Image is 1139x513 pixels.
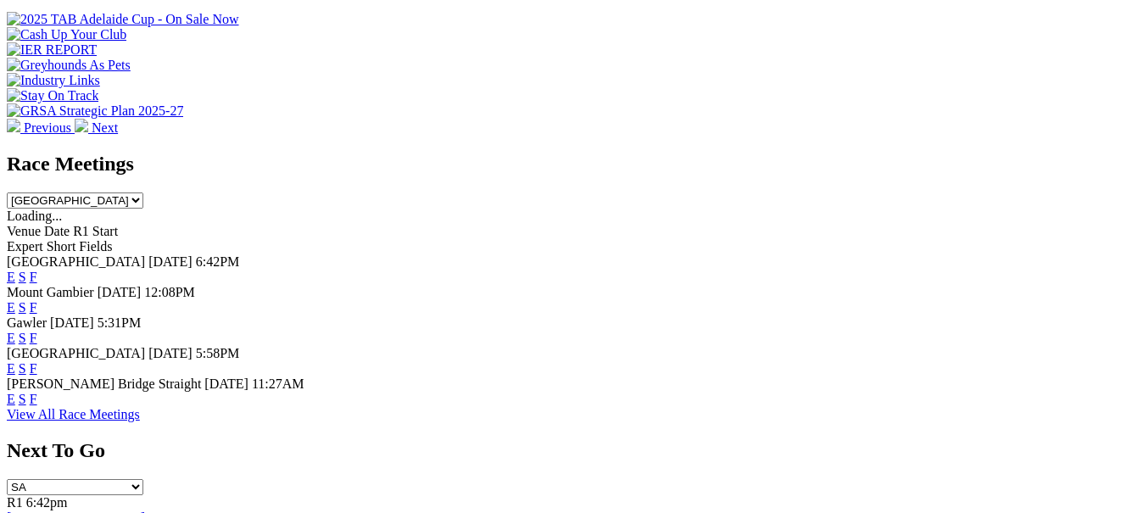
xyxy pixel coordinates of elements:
span: [DATE] [98,285,142,299]
a: S [19,270,26,284]
span: 12:08PM [144,285,195,299]
span: 11:27AM [252,376,304,391]
a: S [19,331,26,345]
span: Date [44,224,70,238]
img: chevron-left-pager-white.svg [7,119,20,132]
span: Expert [7,239,43,254]
a: F [30,331,37,345]
img: Greyhounds As Pets [7,58,131,73]
img: GRSA Strategic Plan 2025-27 [7,103,183,119]
a: F [30,270,37,284]
span: Fields [79,239,112,254]
span: [DATE] [148,346,193,360]
img: Stay On Track [7,88,98,103]
span: 5:58PM [196,346,240,360]
span: 5:31PM [98,315,142,330]
span: Venue [7,224,41,238]
span: [GEOGRAPHIC_DATA] [7,254,145,269]
span: [DATE] [148,254,193,269]
h2: Next To Go [7,439,1132,462]
span: Mount Gambier [7,285,94,299]
span: 6:42PM [196,254,240,269]
a: F [30,361,37,376]
a: Next [75,120,118,135]
a: E [7,392,15,406]
span: Next [92,120,118,135]
img: IER REPORT [7,42,97,58]
span: [GEOGRAPHIC_DATA] [7,346,145,360]
span: R1 Start [73,224,118,238]
a: E [7,361,15,376]
img: chevron-right-pager-white.svg [75,119,88,132]
span: [DATE] [204,376,248,391]
span: R1 [7,495,23,510]
a: S [19,392,26,406]
img: Industry Links [7,73,100,88]
a: S [19,300,26,315]
a: View All Race Meetings [7,407,140,421]
span: [PERSON_NAME] Bridge Straight [7,376,201,391]
a: Previous [7,120,75,135]
a: F [30,392,37,406]
a: E [7,270,15,284]
img: 2025 TAB Adelaide Cup - On Sale Now [7,12,239,27]
h2: Race Meetings [7,153,1132,176]
span: Gawler [7,315,47,330]
span: 6:42pm [26,495,68,510]
a: E [7,331,15,345]
img: Cash Up Your Club [7,27,126,42]
span: Loading... [7,209,62,223]
a: S [19,361,26,376]
span: Previous [24,120,71,135]
a: E [7,300,15,315]
span: Short [47,239,76,254]
a: F [30,300,37,315]
span: [DATE] [50,315,94,330]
